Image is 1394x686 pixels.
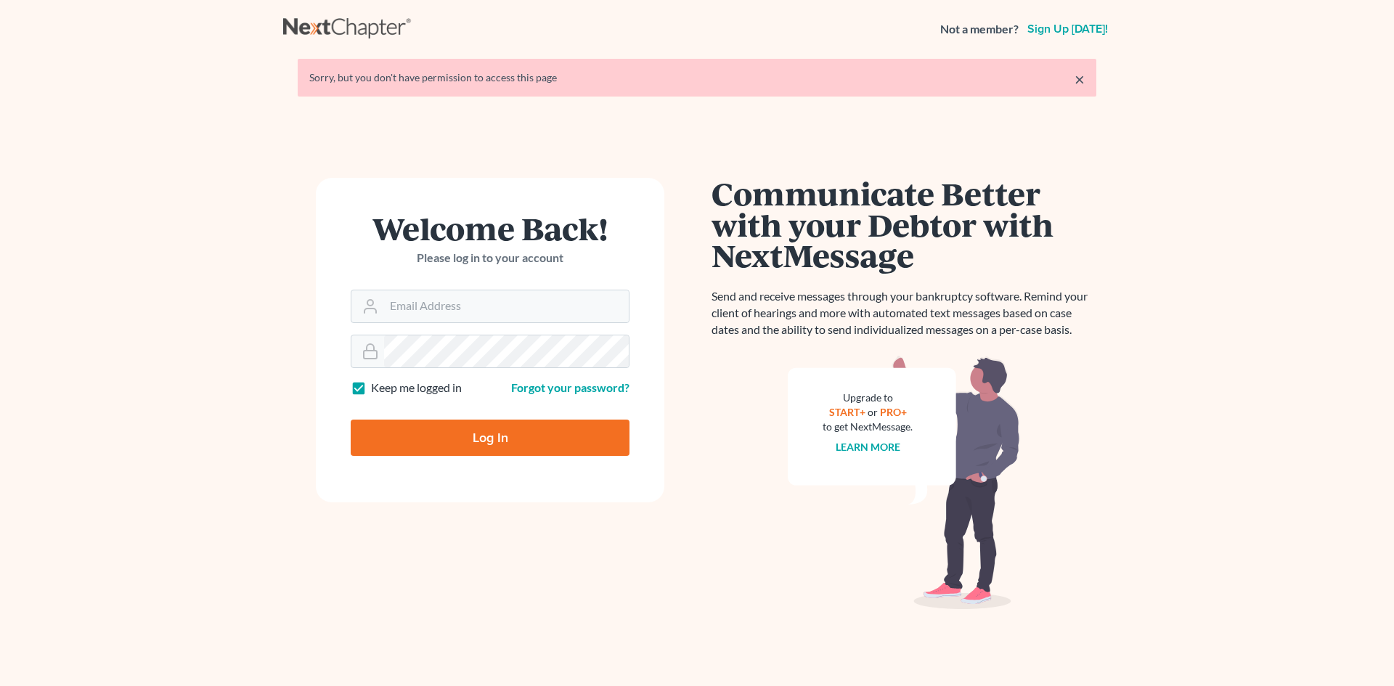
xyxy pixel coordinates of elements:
input: Email Address [384,290,629,322]
a: START+ [829,406,865,418]
input: Log In [351,420,629,456]
strong: Not a member? [940,21,1019,38]
a: Learn more [836,441,900,453]
a: Sign up [DATE]! [1024,23,1111,35]
p: Send and receive messages through your bankruptcy software. Remind your client of hearings and mo... [712,288,1096,338]
h1: Communicate Better with your Debtor with NextMessage [712,178,1096,271]
a: PRO+ [880,406,907,418]
div: Upgrade to [823,391,913,405]
h1: Welcome Back! [351,213,629,244]
label: Keep me logged in [371,380,462,396]
a: × [1075,70,1085,88]
div: Sorry, but you don't have permission to access this page [309,70,1085,85]
img: nextmessage_bg-59042aed3d76b12b5cd301f8e5b87938c9018125f34e5fa2b7a6b67550977c72.svg [788,356,1020,610]
div: to get NextMessage. [823,420,913,434]
a: Forgot your password? [511,380,629,394]
span: or [868,406,878,418]
p: Please log in to your account [351,250,629,266]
